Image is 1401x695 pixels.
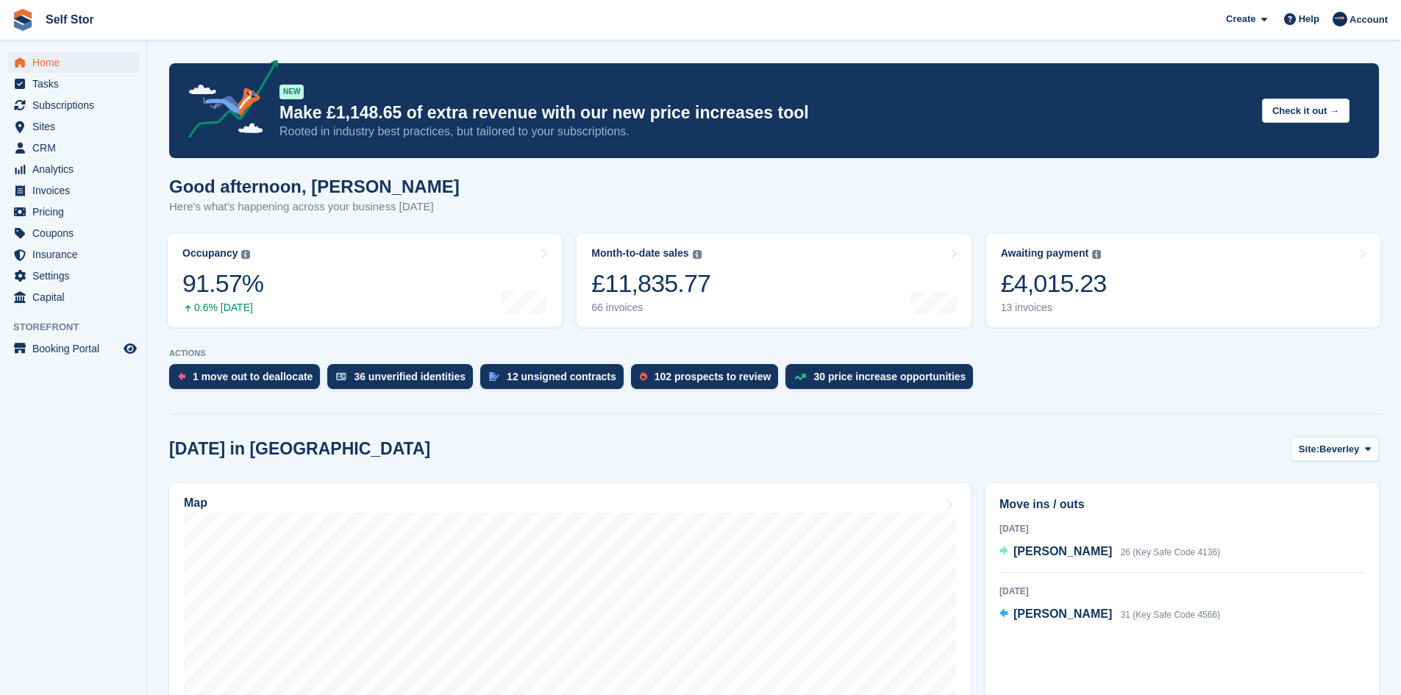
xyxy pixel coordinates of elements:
[999,585,1365,598] div: [DATE]
[1013,607,1112,620] span: [PERSON_NAME]
[40,7,100,32] a: Self Stor
[182,302,263,314] div: 0.6% [DATE]
[7,138,139,158] a: menu
[169,349,1379,358] p: ACTIONS
[655,371,771,382] div: 102 prospects to review
[1121,547,1220,557] span: 26 (Key Safe Code 4136)
[7,180,139,201] a: menu
[32,180,121,201] span: Invoices
[32,52,121,73] span: Home
[241,250,250,259] img: icon-info-grey-7440780725fd019a000dd9b08b2336e03edf1995a4989e88bcd33f0948082b44.svg
[32,244,121,265] span: Insurance
[640,372,647,381] img: prospect-51fa495bee0391a8d652442698ab0144808aea92771e9ea1ae160a38d050c398.svg
[7,74,139,94] a: menu
[279,85,304,99] div: NEW
[7,52,139,73] a: menu
[7,287,139,307] a: menu
[1350,13,1388,27] span: Account
[32,74,121,94] span: Tasks
[193,371,313,382] div: 1 move out to deallocate
[577,234,971,327] a: Month-to-date sales £11,835.77 66 invoices
[279,124,1250,140] p: Rooted in industry best practices, but tailored to your subscriptions.
[7,116,139,137] a: menu
[182,247,238,260] div: Occupancy
[327,364,480,396] a: 36 unverified identities
[480,364,631,396] a: 12 unsigned contracts
[1001,302,1107,314] div: 13 invoices
[1291,437,1379,461] button: Site: Beverley
[169,439,430,459] h2: [DATE] in [GEOGRAPHIC_DATA]
[1001,247,1089,260] div: Awaiting payment
[999,543,1220,562] a: [PERSON_NAME] 26 (Key Safe Code 4136)
[182,268,263,299] div: 91.57%
[1121,610,1220,620] span: 31 (Key Safe Code 4566)
[12,9,34,31] img: stora-icon-8386f47178a22dfd0bd8f6a31ec36ba5ce8667c1dd55bd0f319d3a0aa187defe.svg
[32,116,121,137] span: Sites
[32,223,121,243] span: Coupons
[7,338,139,359] a: menu
[184,496,207,510] h2: Map
[32,265,121,286] span: Settings
[785,364,980,396] a: 30 price increase opportunities
[1226,12,1255,26] span: Create
[591,302,710,314] div: 66 invoices
[168,234,562,327] a: Occupancy 91.57% 0.6% [DATE]
[32,138,121,158] span: CRM
[813,371,966,382] div: 30 price increase opportunities
[1262,99,1350,123] button: Check it out →
[13,320,146,335] span: Storefront
[693,250,702,259] img: icon-info-grey-7440780725fd019a000dd9b08b2336e03edf1995a4989e88bcd33f0948082b44.svg
[999,496,1365,513] h2: Move ins / outs
[631,364,786,396] a: 102 prospects to review
[32,338,121,359] span: Booking Portal
[1013,545,1112,557] span: [PERSON_NAME]
[489,372,499,381] img: contract_signature_icon-13c848040528278c33f63329250d36e43548de30e8caae1d1a13099fd9432cc5.svg
[591,268,710,299] div: £11,835.77
[279,102,1250,124] p: Make £1,148.65 of extra revenue with our new price increases tool
[1001,268,1107,299] div: £4,015.23
[32,202,121,222] span: Pricing
[591,247,688,260] div: Month-to-date sales
[1299,442,1319,457] span: Site:
[1319,442,1359,457] span: Beverley
[1299,12,1319,26] span: Help
[121,340,139,357] a: Preview store
[7,265,139,286] a: menu
[1092,250,1101,259] img: icon-info-grey-7440780725fd019a000dd9b08b2336e03edf1995a4989e88bcd33f0948082b44.svg
[507,371,616,382] div: 12 unsigned contracts
[794,374,806,380] img: price_increase_opportunities-93ffe204e8149a01c8c9dc8f82e8f89637d9d84a8eef4429ea346261dce0b2c0.svg
[32,287,121,307] span: Capital
[7,159,139,179] a: menu
[169,364,327,396] a: 1 move out to deallocate
[354,371,466,382] div: 36 unverified identities
[7,244,139,265] a: menu
[178,372,185,381] img: move_outs_to_deallocate_icon-f764333ba52eb49d3ac5e1228854f67142a1ed5810a6f6cc68b1a99e826820c5.svg
[169,177,460,196] h1: Good afternoon, [PERSON_NAME]
[7,95,139,115] a: menu
[999,605,1220,624] a: [PERSON_NAME] 31 (Key Safe Code 4566)
[986,234,1380,327] a: Awaiting payment £4,015.23 13 invoices
[32,95,121,115] span: Subscriptions
[336,372,346,381] img: verify_identity-adf6edd0f0f0b5bbfe63781bf79b02c33cf7c696d77639b501bdc392416b5a36.svg
[7,202,139,222] a: menu
[999,522,1365,535] div: [DATE]
[169,199,460,215] p: Here's what's happening across your business [DATE]
[7,223,139,243] a: menu
[32,159,121,179] span: Analytics
[1333,12,1347,26] img: Chris Rice
[176,60,279,143] img: price-adjustments-announcement-icon-8257ccfd72463d97f412b2fc003d46551f7dbcb40ab6d574587a9cd5c0d94...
